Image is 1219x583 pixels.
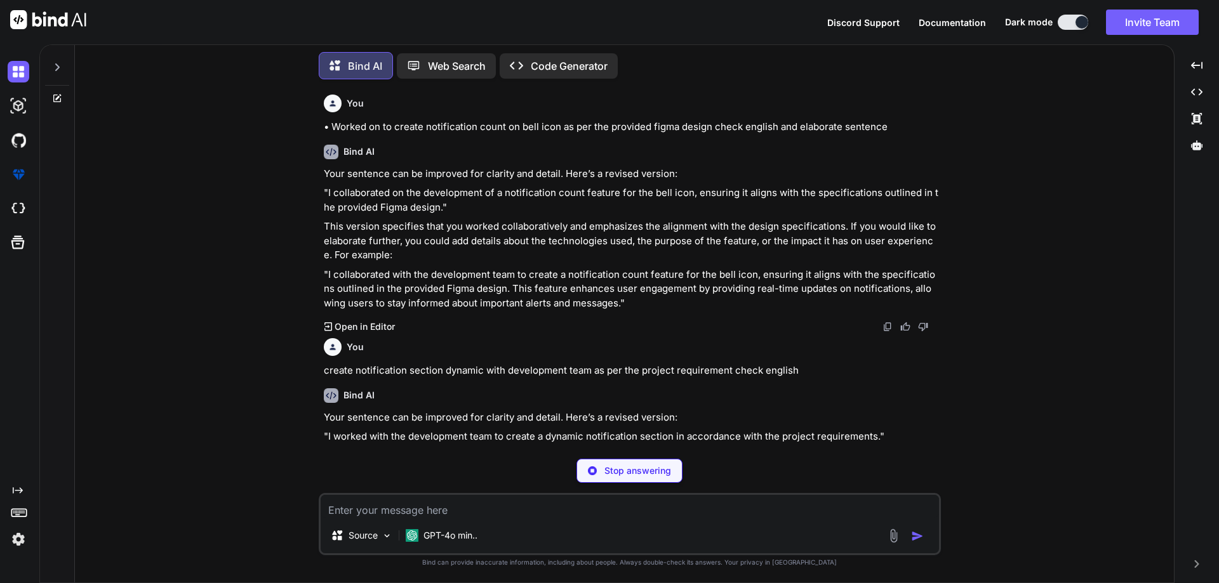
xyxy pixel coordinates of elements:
[1005,16,1053,29] span: Dark mode
[348,58,382,74] p: Bind AI
[382,530,392,541] img: Pick Models
[324,120,938,134] p: • Worked on to create notification count on bell icon as per the provided figma design check engl...
[8,164,29,185] img: premium
[918,322,928,332] img: dislike
[8,61,29,82] img: darkChat
[324,268,938,311] p: "I collaborated with the development team to create a notification count feature for the bell ico...
[349,529,378,542] p: Source
[827,17,900,28] span: Discord Support
[343,389,375,402] h6: Bind AI
[324,219,938,263] p: This version specifies that you worked collaboratively and emphasizes the alignment with the desi...
[347,341,364,353] h6: You
[324,186,938,214] p: "I collaborated on the development of a notification count feature for the bell icon, ensuring it...
[919,17,986,28] span: Documentation
[604,464,671,477] p: Stop answering
[911,530,924,542] img: icon
[531,58,608,74] p: Code Generator
[343,145,375,158] h6: Bind AI
[827,16,900,29] button: Discord Support
[324,429,938,444] p: "I worked with the development team to create a dynamic notification section in accordance with t...
[919,16,986,29] button: Documentation
[8,528,29,550] img: settings
[883,322,893,332] img: copy
[428,58,486,74] p: Web Search
[900,322,910,332] img: like
[423,529,477,542] p: GPT-4o min..
[1106,10,1199,35] button: Invite Team
[8,129,29,151] img: githubDark
[406,529,418,542] img: GPT-4o mini
[347,97,364,110] h6: You
[324,364,938,378] p: create notification section dynamic with development team as per the project requirement check en...
[8,198,29,219] img: cloudideIcon
[8,95,29,117] img: darkAi-studio
[886,528,901,543] img: attachment
[10,10,86,29] img: Bind AI
[319,558,941,567] p: Bind can provide inaccurate information, including about people. Always double-check its answers....
[324,167,938,181] p: Your sentence can be improved for clarity and detail. Here’s a revised version:
[335,320,395,333] p: Open in Editor
[324,410,938,425] p: Your sentence can be improved for clarity and detail. Here’s a revised version:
